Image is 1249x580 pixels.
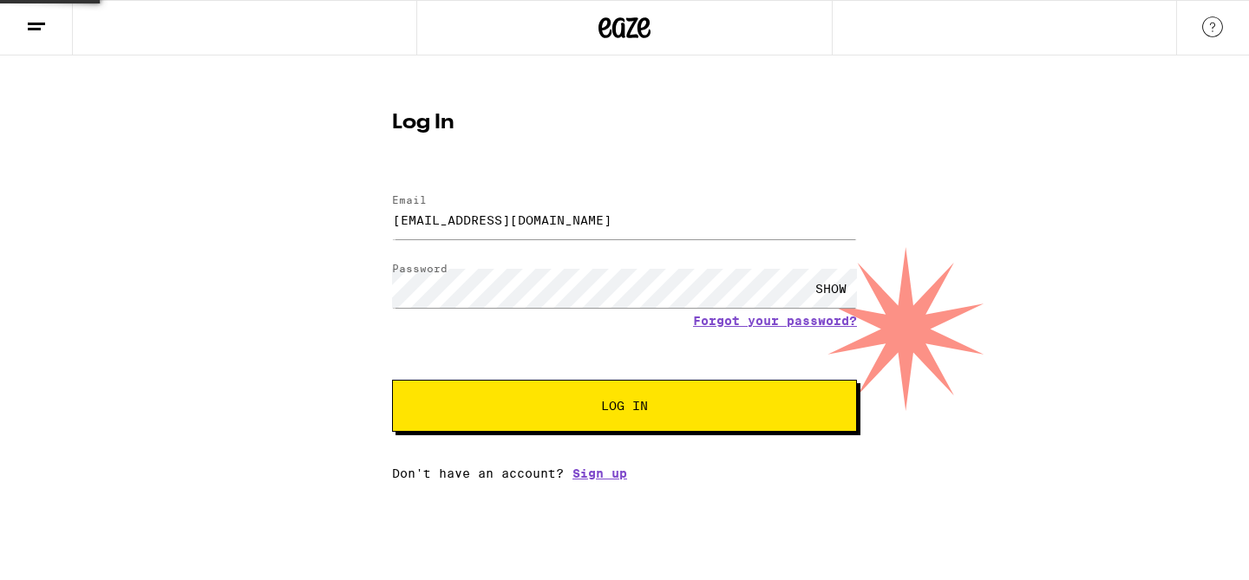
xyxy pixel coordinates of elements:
[392,263,448,274] label: Password
[392,200,857,239] input: Email
[601,400,648,412] span: Log In
[392,113,857,134] h1: Log In
[392,380,857,432] button: Log In
[693,314,857,328] a: Forgot your password?
[805,269,857,308] div: SHOW
[392,466,857,480] div: Don't have an account?
[392,194,427,205] label: Email
[572,466,627,480] a: Sign up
